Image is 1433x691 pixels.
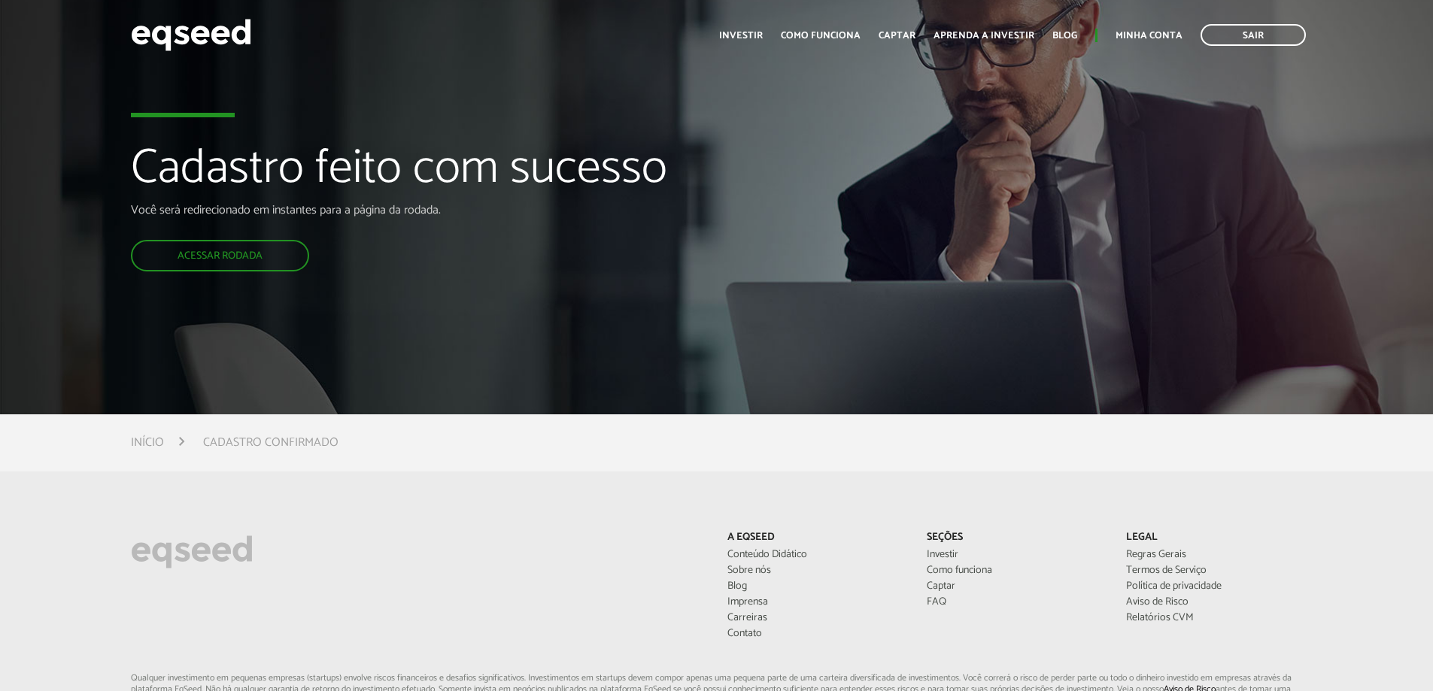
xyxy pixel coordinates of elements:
a: Aprenda a investir [934,31,1034,41]
a: Investir [927,550,1104,560]
a: Aviso de Risco [1126,597,1303,608]
a: Minha conta [1116,31,1183,41]
p: Legal [1126,532,1303,544]
p: A EqSeed [727,532,904,544]
a: Sair [1201,24,1306,46]
a: Imprensa [727,597,904,608]
img: EqSeed Logo [131,532,253,572]
a: Regras Gerais [1126,550,1303,560]
p: Seções [927,532,1104,544]
a: Política de privacidade [1126,581,1303,592]
a: Como funciona [781,31,861,41]
a: Contato [727,629,904,639]
a: Blog [727,581,904,592]
a: Conteúdo Didático [727,550,904,560]
a: FAQ [927,597,1104,608]
a: Investir [719,31,763,41]
a: Sobre nós [727,565,904,576]
a: Termos de Serviço [1126,565,1303,576]
img: EqSeed [131,15,251,55]
a: Acessar rodada [131,240,309,271]
a: Relatórios CVM [1126,613,1303,623]
h1: Cadastro feito com sucesso [131,143,825,203]
a: Carreiras [727,613,904,623]
a: Blog [1052,31,1077,41]
li: Cadastro confirmado [203,432,339,453]
a: Como funciona [927,565,1104,576]
a: Captar [927,581,1104,592]
p: Você será redirecionado em instantes para a página da rodada. [131,203,825,217]
a: Início [131,437,164,449]
a: Captar [879,31,915,41]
